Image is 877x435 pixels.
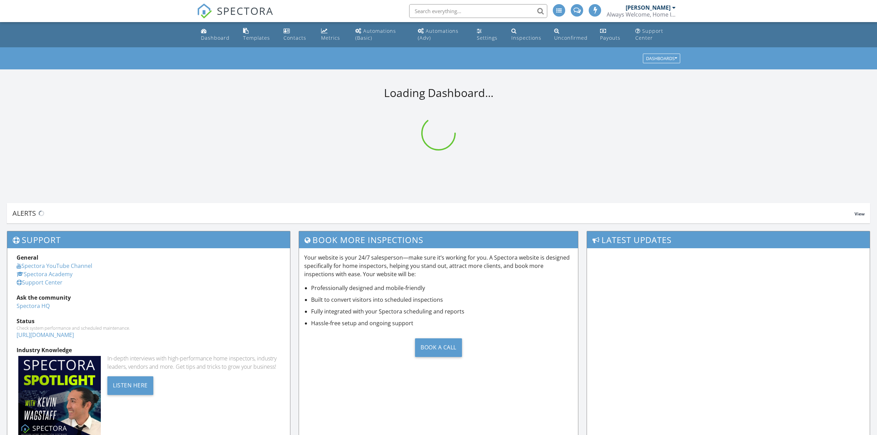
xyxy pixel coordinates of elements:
[318,25,347,45] a: Metrics
[107,354,281,371] div: In-depth interviews with high-performance home inspectors, industry leaders, vendors and more. Ge...
[197,9,273,24] a: SPECTORA
[511,35,541,41] div: Inspections
[509,25,546,45] a: Inspections
[12,209,855,218] div: Alerts
[855,211,865,217] span: View
[311,319,572,327] li: Hassle-free setup and ongoing support
[643,54,680,64] button: Dashboards
[197,3,212,19] img: The Best Home Inspection Software - Spectora
[304,333,572,362] a: Book a Call
[201,35,230,41] div: Dashboard
[311,307,572,316] li: Fully integrated with your Spectora scheduling and reports
[587,231,870,248] h3: Latest Updates
[597,25,627,45] a: Payouts
[240,25,276,45] a: Templates
[311,284,572,292] li: Professionally designed and mobile-friendly
[17,331,74,339] a: [URL][DOMAIN_NAME]
[198,25,235,45] a: Dashboard
[217,3,273,18] span: SPECTORA
[321,35,340,41] div: Metrics
[551,25,592,45] a: Unconfirmed
[474,25,503,45] a: Settings
[415,338,462,357] div: Book a Call
[7,231,290,248] h3: Support
[283,35,306,41] div: Contacts
[477,35,498,41] div: Settings
[607,11,676,18] div: Always Welcome, Home Inspections, LLC
[633,25,679,45] a: Support Center
[17,270,73,278] a: Spectora Academy
[107,381,153,389] a: Listen Here
[17,317,281,325] div: Status
[17,262,92,270] a: Spectora YouTube Channel
[243,35,270,41] div: Templates
[17,293,281,302] div: Ask the community
[646,56,677,61] div: Dashboards
[409,4,547,18] input: Search everything...
[415,25,469,45] a: Automations (Advanced)
[304,253,572,278] p: Your website is your 24/7 salesperson—make sure it’s working for you. A Spectora website is desig...
[281,25,313,45] a: Contacts
[17,325,281,331] div: Check system performance and scheduled maintenance.
[311,296,572,304] li: Built to convert visitors into scheduled inspections
[600,35,620,41] div: Payouts
[626,4,671,11] div: [PERSON_NAME]
[353,25,409,45] a: Automations (Basic)
[418,28,459,41] div: Automations (Adv)
[107,376,153,395] div: Listen Here
[554,35,588,41] div: Unconfirmed
[635,28,663,41] div: Support Center
[17,346,281,354] div: Industry Knowledge
[17,279,62,286] a: Support Center
[355,28,396,41] div: Automations (Basic)
[299,231,578,248] h3: Book More Inspections
[17,302,50,310] a: Spectora HQ
[17,254,38,261] strong: General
